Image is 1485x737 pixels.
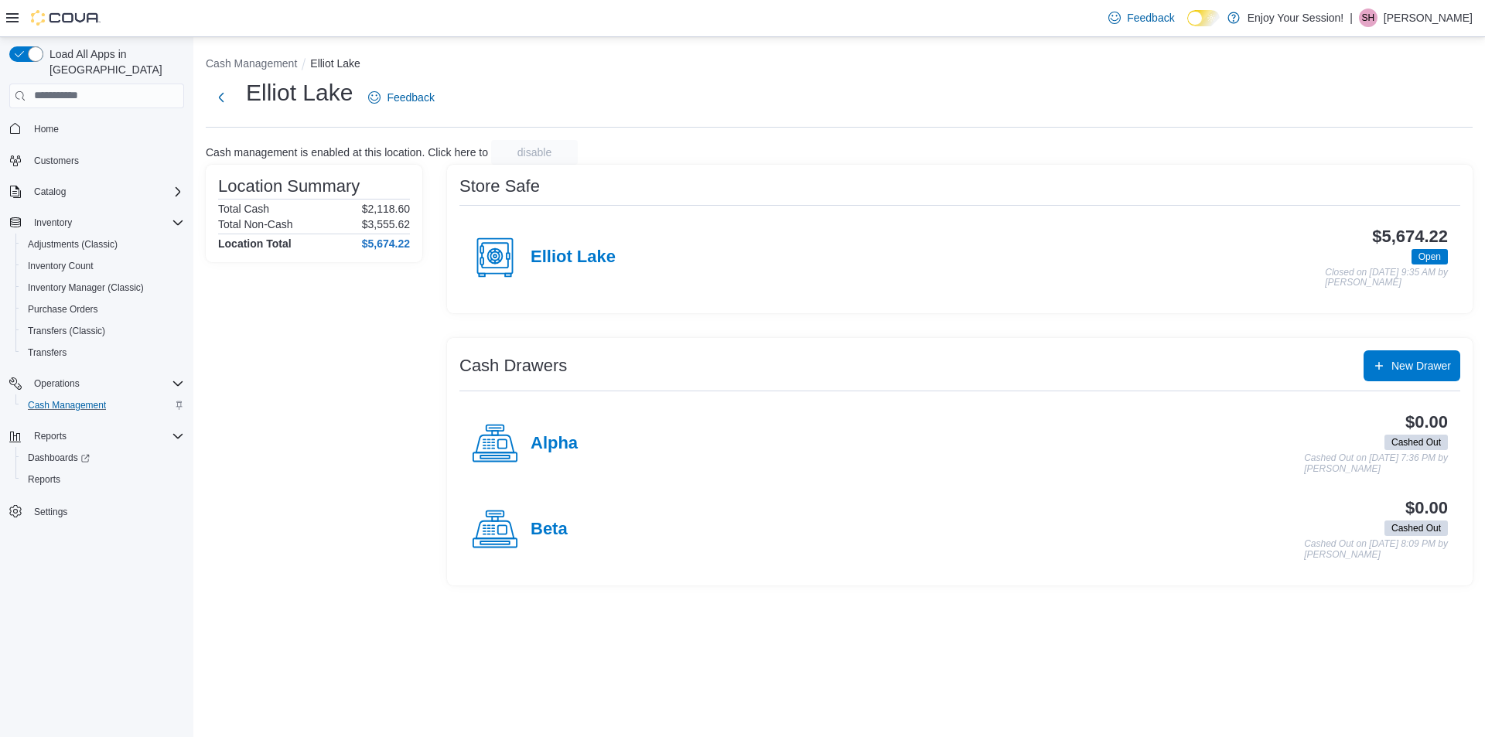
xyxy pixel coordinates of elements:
h3: $5,674.22 [1372,227,1448,246]
span: Customers [28,151,184,170]
p: Cashed Out on [DATE] 8:09 PM by [PERSON_NAME] [1304,539,1448,560]
a: Adjustments (Classic) [22,235,124,254]
span: Transfers [22,343,184,362]
span: Home [28,119,184,138]
h4: $5,674.22 [362,237,410,250]
a: Settings [28,503,73,521]
button: Inventory Count [15,255,190,277]
button: disable [491,140,578,165]
a: Inventory Count [22,257,100,275]
span: Purchase Orders [22,300,184,319]
a: Transfers [22,343,73,362]
span: Open [1418,250,1441,264]
span: Feedback [387,90,434,105]
a: Transfers (Classic) [22,322,111,340]
span: Load All Apps in [GEOGRAPHIC_DATA] [43,46,184,77]
h4: Elliot Lake [531,247,616,268]
span: Transfers (Classic) [22,322,184,340]
p: $2,118.60 [362,203,410,215]
button: Elliot Lake [310,57,360,70]
div: Scott Harrocks [1359,9,1377,27]
nav: Complex example [9,111,184,563]
button: Next [206,82,237,113]
span: Purchase Orders [28,303,98,316]
span: Operations [28,374,184,393]
h3: Location Summary [218,177,360,196]
button: Settings [3,500,190,522]
button: Transfers [15,342,190,363]
span: Operations [34,377,80,390]
button: New Drawer [1364,350,1460,381]
span: Cashed Out [1384,435,1448,450]
p: [PERSON_NAME] [1384,9,1473,27]
h3: $0.00 [1405,413,1448,432]
p: Cashed Out on [DATE] 7:36 PM by [PERSON_NAME] [1304,453,1448,474]
span: Reports [28,427,184,445]
span: Adjustments (Classic) [28,238,118,251]
p: $3,555.62 [362,218,410,230]
a: Home [28,120,65,138]
button: Customers [3,149,190,172]
span: Dashboards [28,452,90,464]
button: Reports [28,427,73,445]
span: Inventory Manager (Classic) [22,278,184,297]
button: Inventory [3,212,190,234]
span: Customers [34,155,79,167]
span: Reports [28,473,60,486]
nav: An example of EuiBreadcrumbs [206,56,1473,74]
button: Inventory Manager (Classic) [15,277,190,299]
p: Closed on [DATE] 9:35 AM by [PERSON_NAME] [1325,268,1448,288]
h3: Cash Drawers [459,357,567,375]
button: Cash Management [206,57,297,70]
h6: Total Non-Cash [218,218,293,230]
span: Inventory Count [28,260,94,272]
button: Operations [28,374,86,393]
span: Cash Management [22,396,184,415]
a: Dashboards [22,449,96,467]
button: Operations [3,373,190,394]
span: Open [1412,249,1448,264]
span: Reports [22,470,184,489]
span: Inventory [28,213,184,232]
a: Reports [22,470,67,489]
span: Inventory Count [22,257,184,275]
span: Feedback [1127,10,1174,26]
span: Settings [34,506,67,518]
span: SH [1362,9,1375,27]
button: Inventory [28,213,78,232]
span: Adjustments (Classic) [22,235,184,254]
a: Cash Management [22,396,112,415]
span: Settings [28,501,184,520]
button: Catalog [3,181,190,203]
h6: Total Cash [218,203,269,215]
span: Cashed Out [1384,520,1448,536]
input: Dark Mode [1187,10,1220,26]
span: Transfers [28,346,67,359]
span: Dashboards [22,449,184,467]
span: New Drawer [1391,358,1451,374]
a: Customers [28,152,85,170]
button: Purchase Orders [15,299,190,320]
p: | [1350,9,1353,27]
button: Catalog [28,183,72,201]
button: Cash Management [15,394,190,416]
span: Home [34,123,59,135]
a: Dashboards [15,447,190,469]
img: Cova [31,10,101,26]
span: Inventory Manager (Classic) [28,281,144,294]
span: Catalog [34,186,66,198]
button: Adjustments (Classic) [15,234,190,255]
p: Cash management is enabled at this location. Click here to [206,146,488,159]
span: Cashed Out [1391,521,1441,535]
h4: Location Total [218,237,292,250]
span: Transfers (Classic) [28,325,105,337]
p: Enjoy Your Session! [1248,9,1344,27]
span: Cashed Out [1391,435,1441,449]
span: Catalog [28,183,184,201]
a: Inventory Manager (Classic) [22,278,150,297]
button: Home [3,118,190,140]
span: Inventory [34,217,72,229]
h4: Beta [531,520,568,540]
button: Transfers (Classic) [15,320,190,342]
